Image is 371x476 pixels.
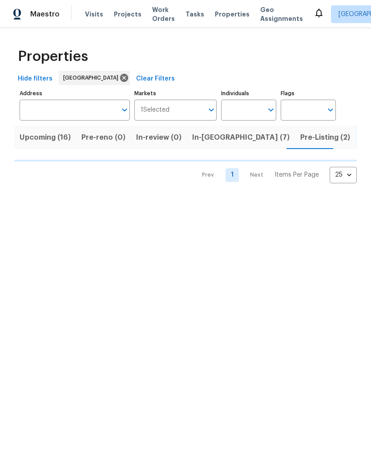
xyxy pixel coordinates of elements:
[136,131,181,144] span: In-review (0)
[81,131,125,144] span: Pre-reno (0)
[14,71,56,87] button: Hide filters
[59,71,130,85] div: [GEOGRAPHIC_DATA]
[300,131,350,144] span: Pre-Listing (2)
[114,10,141,19] span: Projects
[85,10,103,19] span: Visits
[281,91,336,96] label: Flags
[330,163,357,186] div: 25
[265,104,277,116] button: Open
[30,10,60,19] span: Maestro
[118,104,131,116] button: Open
[20,131,71,144] span: Upcoming (16)
[134,91,217,96] label: Markets
[63,73,122,82] span: [GEOGRAPHIC_DATA]
[205,104,218,116] button: Open
[20,91,130,96] label: Address
[18,52,88,61] span: Properties
[192,131,290,144] span: In-[GEOGRAPHIC_DATA] (7)
[324,104,337,116] button: Open
[226,168,239,182] a: Goto page 1
[136,73,175,85] span: Clear Filters
[215,10,250,19] span: Properties
[194,167,357,183] nav: Pagination Navigation
[185,11,204,17] span: Tasks
[141,106,169,114] span: 1 Selected
[221,91,276,96] label: Individuals
[274,170,319,179] p: Items Per Page
[18,73,52,85] span: Hide filters
[260,5,303,23] span: Geo Assignments
[133,71,178,87] button: Clear Filters
[152,5,175,23] span: Work Orders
